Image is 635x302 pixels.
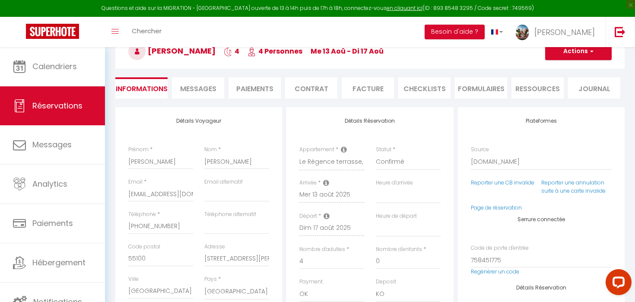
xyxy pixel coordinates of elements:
[376,212,417,220] label: Heure de départ
[32,178,67,189] span: Analytics
[471,285,612,291] h4: Détails Réservation
[32,218,73,229] span: Paiements
[387,4,422,12] a: en cliquant ici
[425,25,485,39] button: Besoin d'aide ?
[115,77,168,99] li: Informations
[471,146,489,154] label: Source
[285,77,337,99] li: Contrat
[229,77,281,99] li: Paiements
[471,268,519,275] a: Regénérer un code
[299,179,317,187] label: Arrivée
[398,77,451,99] li: CHECKLISTS
[128,45,216,56] span: [PERSON_NAME]
[32,139,72,150] span: Messages
[299,212,317,220] label: Départ
[128,210,156,219] label: Téléphone
[204,243,225,251] label: Adresse
[180,84,216,94] span: Messages
[471,179,534,186] a: Reporter une CB invalide
[204,178,243,186] label: Email alternatif
[26,24,79,39] img: Super Booking
[125,17,168,47] a: Chercher
[204,210,256,219] label: Téléphone alternatif
[471,216,612,223] h4: Serrure connectée
[128,275,139,283] label: Ville
[311,46,384,56] span: me 13 Aoû - di 17 Aoû
[471,244,529,252] label: Code de porte d'entrée
[511,77,564,99] li: Ressources
[128,178,143,186] label: Email
[509,17,606,47] a: ... [PERSON_NAME]
[471,118,612,124] h4: Plateformes
[568,77,620,99] li: Journal
[541,179,606,194] a: Reporter une annulation suite à une carte invalide
[615,26,625,37] img: logout
[132,26,162,35] span: Chercher
[376,146,391,154] label: Statut
[376,179,413,187] label: Heure d'arrivée
[534,27,595,38] span: [PERSON_NAME]
[32,100,83,111] span: Réservations
[545,43,612,60] button: Actions
[32,61,77,72] span: Calendriers
[599,266,635,302] iframe: LiveChat chat widget
[204,275,217,283] label: Pays
[299,245,345,254] label: Nombre d'adultes
[376,245,422,254] label: Nombre d'enfants
[471,204,522,211] a: Page de réservation
[299,118,440,124] h4: Détails Réservation
[342,77,394,99] li: Facture
[376,278,396,286] label: Deposit
[516,25,529,41] img: ...
[204,146,217,154] label: Nom
[455,77,507,99] li: FORMULAIRES
[248,46,302,56] span: 4 Personnes
[299,146,334,154] label: Appartement
[128,146,149,154] label: Prénom
[299,278,323,286] label: Payment
[128,243,160,251] label: Code postal
[32,257,86,268] span: Hébergement
[224,46,239,56] span: 4
[128,118,269,124] h4: Détails Voyageur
